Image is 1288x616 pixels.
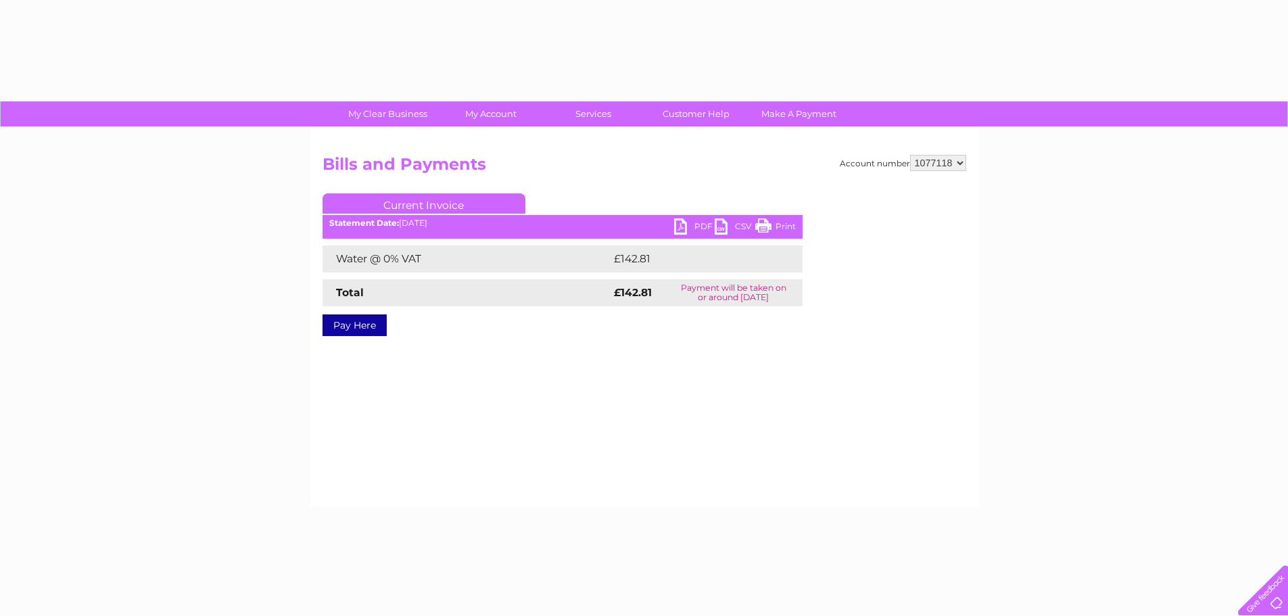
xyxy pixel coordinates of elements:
[336,286,364,299] strong: Total
[323,314,387,336] a: Pay Here
[329,218,399,228] b: Statement Date:
[323,218,803,228] div: [DATE]
[323,155,966,181] h2: Bills and Payments
[435,101,546,126] a: My Account
[538,101,649,126] a: Services
[611,245,777,273] td: £142.81
[323,245,611,273] td: Water @ 0% VAT
[743,101,855,126] a: Make A Payment
[674,218,715,238] a: PDF
[614,286,652,299] strong: £142.81
[755,218,796,238] a: Print
[323,193,525,214] a: Current Invoice
[332,101,444,126] a: My Clear Business
[840,155,966,171] div: Account number
[715,218,755,238] a: CSV
[640,101,752,126] a: Customer Help
[665,279,802,306] td: Payment will be taken on or around [DATE]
